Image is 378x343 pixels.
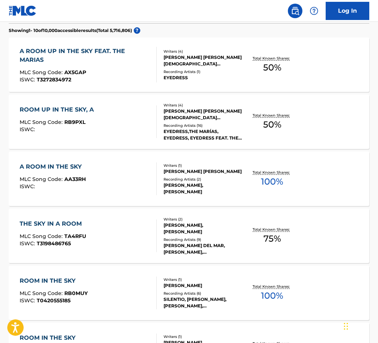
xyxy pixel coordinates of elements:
a: ROOM UP IN THE SKY, AMLC Song Code:RB9PXLISWC:Writers (4)[PERSON_NAME] [PERSON_NAME][DEMOGRAPHIC_... [9,94,369,149]
span: T0420555185 [37,297,71,304]
div: Writers ( 2 ) [164,217,242,222]
span: T3198486765 [37,240,71,247]
div: Recording Artists ( 2 ) [164,177,242,182]
div: Writers ( 4 ) [164,102,242,108]
div: [PERSON_NAME] [PERSON_NAME][DEMOGRAPHIC_DATA] [PERSON_NAME], [PERSON_NAME], [PERSON_NAME] [164,108,242,121]
span: MLC Song Code : [20,69,64,76]
span: MLC Song Code : [20,290,64,296]
p: Showing 1 - 10 of 10,000 accessible results (Total 5,716,806 ) [9,27,132,34]
a: Public Search [288,4,302,18]
div: Writers ( 1 ) [164,163,242,168]
div: A ROOM IN THE SKY [20,162,86,171]
span: 75 % [264,232,281,245]
div: Writers ( 4 ) [164,49,242,54]
iframe: Chat Widget [342,308,378,343]
div: [PERSON_NAME], [PERSON_NAME] [164,182,242,195]
div: SILENTIO, [PERSON_NAME], [PERSON_NAME], [PERSON_NAME], [PERSON_NAME] [164,296,242,309]
div: Drag [344,315,348,337]
p: Total Known Shares: [253,170,291,175]
div: Recording Artists ( 6 ) [164,291,242,296]
div: [PERSON_NAME] [PERSON_NAME][DEMOGRAPHIC_DATA] [PERSON_NAME], [PERSON_NAME], [PERSON_NAME] [164,54,242,67]
img: help [310,7,318,15]
div: [PERSON_NAME] DEL MAR, [PERSON_NAME], [PERSON_NAME] DEL MAR, [PERSON_NAME], [PERSON_NAME] DEL MAR [164,242,242,255]
span: MLC Song Code : [20,119,64,125]
span: ? [134,27,140,34]
span: RB9PXL [64,119,85,125]
div: Writers ( 1 ) [164,277,242,282]
div: ROOM IN THE SKY [20,334,83,342]
span: AA33RH [64,176,86,182]
a: A ROOM IN THE SKYMLC Song Code:AA33RHISWC:Writers (1)[PERSON_NAME] [PERSON_NAME]Recording Artists... [9,152,369,206]
a: THE SKY IN A ROOMMLC Song Code:TA4RFUISWC:T3198486765Writers (2)[PERSON_NAME], [PERSON_NAME]Recor... [9,209,369,263]
div: Help [307,4,321,18]
span: T3272834972 [37,76,71,83]
img: MLC Logo [9,5,37,16]
a: ROOM IN THE SKYMLC Song Code:RB0MUYISWC:T0420555185Writers (1)[PERSON_NAME]Recording Artists (6)S... [9,266,369,320]
div: [PERSON_NAME] [PERSON_NAME] [164,168,242,175]
span: MLC Song Code : [20,233,64,239]
div: ROOM IN THE SKY [20,277,88,285]
span: 100 % [261,175,283,188]
p: Total Known Shares: [253,113,291,118]
span: 50 % [263,61,281,74]
p: Total Known Shares: [253,227,291,232]
span: AX5GAP [64,69,86,76]
div: ROOM UP IN THE SKY, A [20,105,97,114]
div: [PERSON_NAME], [PERSON_NAME] [164,222,242,235]
div: THE SKY IN A ROOM [20,219,86,228]
p: Total Known Shares: [253,56,291,61]
span: ISWC : [20,126,37,133]
div: A ROOM UP IN THE SKY FEAT. THE MARIAS [20,47,150,64]
div: EYEDRESS,THE MARÍAS, EYEDRESS, EYEDRESS FEAT. THE MARÍAS, EYEDRESS FEAT. THE MARÍAS, EYEDRESS [164,128,242,141]
span: 100 % [261,289,283,302]
span: 50 % [263,118,281,131]
p: Total Known Shares: [253,284,291,289]
div: Writers ( 1 ) [164,334,242,339]
span: ISWC : [20,297,37,304]
a: A ROOM UP IN THE SKY FEAT. THE MARIASMLC Song Code:AX5GAPISWC:T3272834972Writers (4)[PERSON_NAME]... [9,37,369,92]
div: EYEDRESS [164,74,242,81]
div: Recording Artists ( 1 ) [164,69,242,74]
div: [PERSON_NAME] [164,282,242,289]
div: Recording Artists ( 16 ) [164,123,242,128]
span: ISWC : [20,76,37,83]
span: RB0MUY [64,290,88,296]
span: TA4RFU [64,233,86,239]
a: Log In [326,2,369,20]
span: MLC Song Code : [20,176,64,182]
div: Recording Artists ( 9 ) [164,237,242,242]
img: search [291,7,299,15]
span: ISWC : [20,183,37,190]
span: ISWC : [20,240,37,247]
